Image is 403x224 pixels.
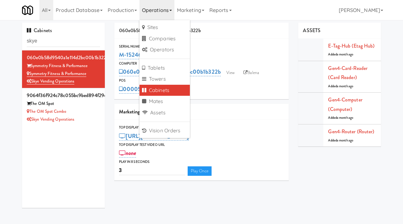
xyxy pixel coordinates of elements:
[119,43,284,50] div: Serial Number
[303,27,321,34] span: ASSETS
[27,116,74,122] a: Skye Vending Operations
[27,62,100,70] div: Symmetry Fitness & Performance
[27,71,86,77] a: Symmetry Fitness & Performance
[139,96,190,107] a: Mates
[139,62,190,74] a: Tablets
[188,166,212,176] a: Play Once
[328,52,353,57] span: Added
[119,124,284,131] div: Top Display Looping Video Url
[337,138,353,143] span: a month ago
[119,60,284,67] div: Computer
[328,138,353,143] span: Added
[328,128,374,135] a: Gen4-router (Router)
[139,44,190,55] a: Operators
[328,84,353,89] span: Added
[119,85,175,94] a: 0000573245105153
[27,53,100,62] div: 060e0b58d9540a1e114d2bc00b1b322b
[27,27,52,34] span: Cabinets
[328,65,367,81] a: Gen4-card-reader (Card Reader)
[27,100,100,108] div: The OM Spot
[27,35,100,47] input: Search cabinets
[22,88,105,126] li: 9064f36f924c78c055bc9bed894f29caThe OM Spot The OM Spot ComboSkye Vending Operations
[27,108,66,114] a: The OM Spot Combo
[22,50,105,88] li: 060e0b58d9540a1e114d2bc00b1b322bSymmetry Fitness & Performance Symmetry Fitness & PerformanceSkye...
[337,84,353,89] span: a month ago
[119,67,221,76] a: 060e0b58d9540a1e114d2bc00b1b322b
[139,73,190,85] a: Towers
[119,108,140,115] span: Marketing
[119,78,284,84] div: POS
[139,107,190,118] a: Assets
[27,78,74,84] a: Skye Vending Operations
[27,91,100,100] div: 9064f36f924c78c055bc9bed894f29ca
[119,149,136,158] a: none
[223,68,238,78] a: View
[119,132,189,141] a: [URL][DOMAIN_NAME]
[139,33,190,44] a: Companies
[139,125,190,136] a: Vision Orders
[139,22,190,33] a: Sites
[337,52,353,57] span: a month ago
[328,96,362,113] a: Gen4-computer (Computer)
[337,115,353,120] span: a month ago
[139,85,190,96] a: Cabinets
[114,23,289,39] div: 060e0b58d9540a1e114d2bc00b1b322b
[22,5,33,16] img: Micromart
[240,68,262,78] a: Balena
[119,159,284,165] div: Play in X seconds
[328,115,353,120] span: Added
[119,142,284,148] div: Top Display Test Video Url
[328,42,374,49] a: E-tag-hub (Etag Hub)
[119,50,144,59] a: M-152461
